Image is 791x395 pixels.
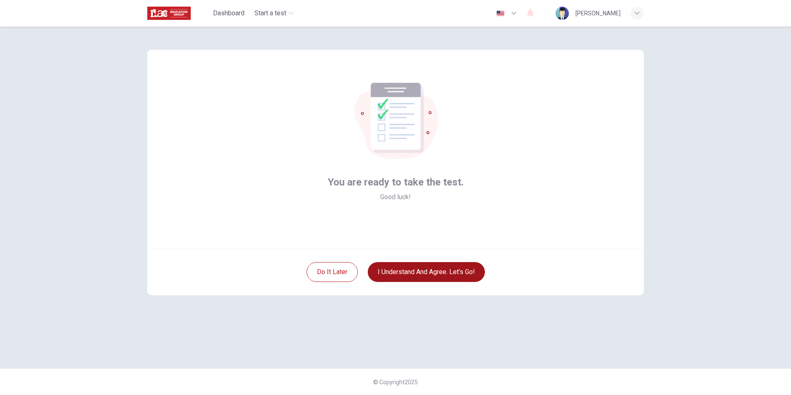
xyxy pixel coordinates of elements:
span: Start a test [254,8,286,18]
img: Profile picture [556,7,569,20]
span: Dashboard [213,8,244,18]
button: Dashboard [210,6,248,21]
button: Start a test [251,6,297,21]
img: en [495,10,506,17]
button: I understand and agree. Let’s go! [368,262,485,282]
a: ILAC logo [147,5,210,22]
span: Good luck! [380,192,411,202]
button: Do it later [307,262,358,282]
span: You are ready to take the test. [328,176,464,189]
img: ILAC logo [147,5,191,22]
div: [PERSON_NAME] [575,8,621,18]
span: © Copyright 2025 [373,379,418,385]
